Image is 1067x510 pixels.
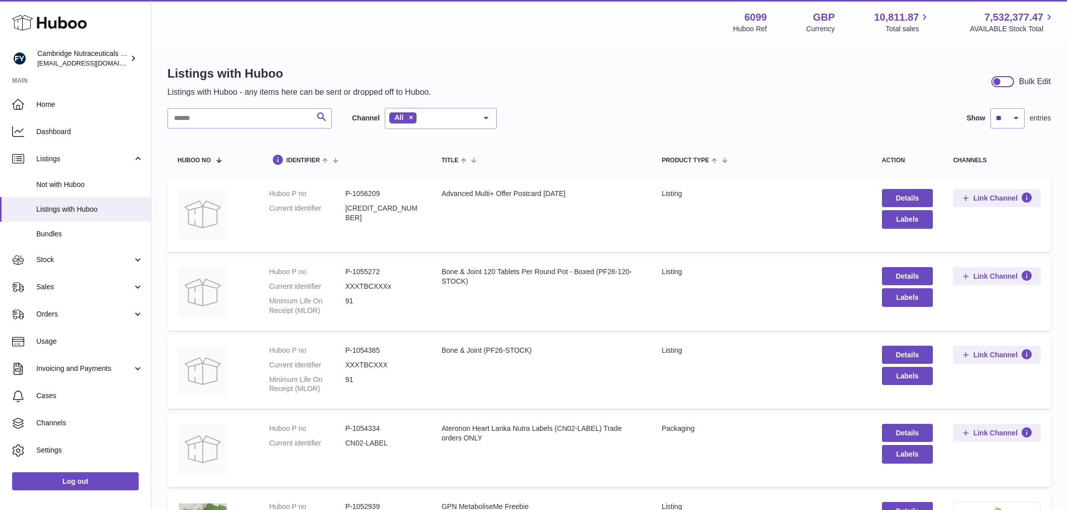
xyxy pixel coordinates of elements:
[12,51,27,66] img: huboo@camnutra.com
[953,346,1041,364] button: Link Channel
[269,360,345,370] dt: Current identifier
[177,424,228,474] img: Ateronon Heart Lanka Nutra Labels (CN02-LABEL) Trade orders ONLY
[345,296,422,315] dd: 91
[953,424,1041,442] button: Link Channel
[345,204,422,223] dd: [CREDIT_CARD_NUMBER]
[1030,113,1051,123] span: entries
[36,445,143,455] span: Settings
[442,267,641,286] div: Bone & Joint 120 Tablets Per Round Pot - Boxed (PF26-120-STOCK)
[662,424,861,433] div: packaging
[442,157,458,164] span: title
[662,157,709,164] span: Product Type
[394,113,403,121] span: All
[442,424,641,443] div: Ateronon Heart Lanka Nutra Labels (CN02-LABEL) Trade orders ONLY
[167,66,431,82] h1: Listings with Huboo
[970,11,1055,34] a: 7,532,377.47 AVAILABLE Stock Total
[874,11,930,34] a: 10,811.87 Total sales
[36,309,133,319] span: Orders
[662,346,861,355] div: listing
[269,375,345,394] dt: Minimum Life On Receipt (MLOR)
[882,210,933,228] button: Labels
[442,189,641,199] div: Advanced Multi+ Offer Postcard [DATE]
[36,205,143,214] span: Listings with Huboo
[345,267,422,277] dd: P-1055272
[36,127,143,137] span: Dashboard
[269,282,345,291] dt: Current identifier
[269,346,345,355] dt: Huboo P no
[882,445,933,463] button: Labels
[806,24,835,34] div: Currency
[662,189,861,199] div: listing
[36,418,143,428] span: Channels
[345,346,422,355] dd: P-1054385
[345,189,422,199] dd: P-1056209
[953,157,1041,164] div: channels
[882,189,933,207] a: Details
[345,424,422,433] dd: P-1054334
[882,288,933,306] button: Labels
[813,11,835,24] strong: GBP
[953,267,1041,285] button: Link Channel
[882,424,933,442] a: Details
[12,472,139,490] a: Log out
[662,267,861,277] div: listing
[36,154,133,164] span: Listings
[177,157,211,164] span: Huboo no
[882,267,933,285] a: Details
[36,229,143,239] span: Bundles
[269,189,345,199] dt: Huboo P no
[36,391,143,401] span: Cases
[744,11,767,24] strong: 6099
[345,375,422,394] dd: 91
[352,113,380,123] label: Channel
[1019,76,1051,87] div: Bulk Edit
[970,24,1055,34] span: AVAILABLE Stock Total
[885,24,930,34] span: Total sales
[269,296,345,315] dt: Minimum Life On Receipt (MLOR)
[177,189,228,239] img: Advanced Multi+ Offer Postcard September 2025
[967,113,985,123] label: Show
[953,189,1041,207] button: Link Channel
[882,346,933,364] a: Details
[874,11,919,24] span: 10,811.87
[177,346,228,396] img: Bone & Joint (PF26-STOCK)
[37,49,128,68] div: Cambridge Nutraceuticals Ltd
[269,424,345,433] dt: Huboo P no
[177,267,228,317] img: Bone & Joint 120 Tablets Per Round Pot - Boxed (PF26-120-STOCK)
[36,364,133,373] span: Invoicing and Payments
[36,180,143,189] span: Not with Huboo
[973,272,1018,281] span: Link Channel
[984,11,1043,24] span: 7,532,377.47
[36,100,143,109] span: Home
[345,360,422,370] dd: XXXTBCXXX
[973,194,1018,203] span: Link Channel
[269,438,345,448] dt: Current identifier
[36,255,133,265] span: Stock
[345,438,422,448] dd: CN02-LABEL
[973,350,1018,359] span: Link Channel
[269,204,345,223] dt: Current identifier
[973,428,1018,437] span: Link Channel
[36,337,143,346] span: Usage
[37,59,148,67] span: [EMAIL_ADDRESS][DOMAIN_NAME]
[286,157,320,164] span: identifier
[345,282,422,291] dd: XXXTBCXXXx
[882,367,933,385] button: Labels
[882,157,933,164] div: action
[36,282,133,292] span: Sales
[269,267,345,277] dt: Huboo P no
[442,346,641,355] div: Bone & Joint (PF26-STOCK)
[167,87,431,98] p: Listings with Huboo - any items here can be sent or dropped off to Huboo.
[733,24,767,34] div: Huboo Ref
